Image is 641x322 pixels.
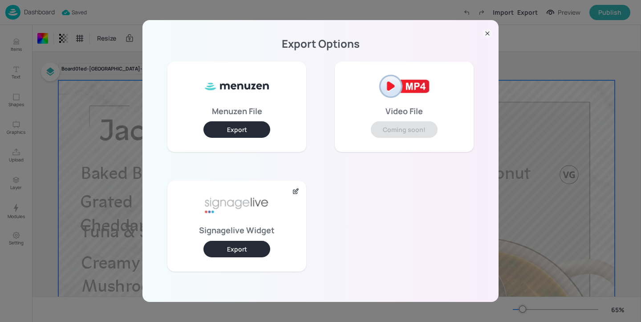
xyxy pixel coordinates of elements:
[203,188,270,223] img: signage-live-aafa7296.png
[371,69,438,104] img: mp4-2af2121e.png
[153,41,488,47] p: Export Options
[203,69,270,104] img: ml8WC8f0XxQ8HKVnnVUe7f5Gv1vbApsJzyFa2MjOoB8SUy3kBkfteYo5TIAmtfcjWXsj8oHYkuYqrJRUn+qckOrNdzmSzIzkA...
[385,108,423,114] p: Video File
[212,108,262,114] p: Menuzen File
[203,121,270,138] button: Export
[199,227,275,233] p: Signagelive Widget
[203,241,270,257] button: Export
